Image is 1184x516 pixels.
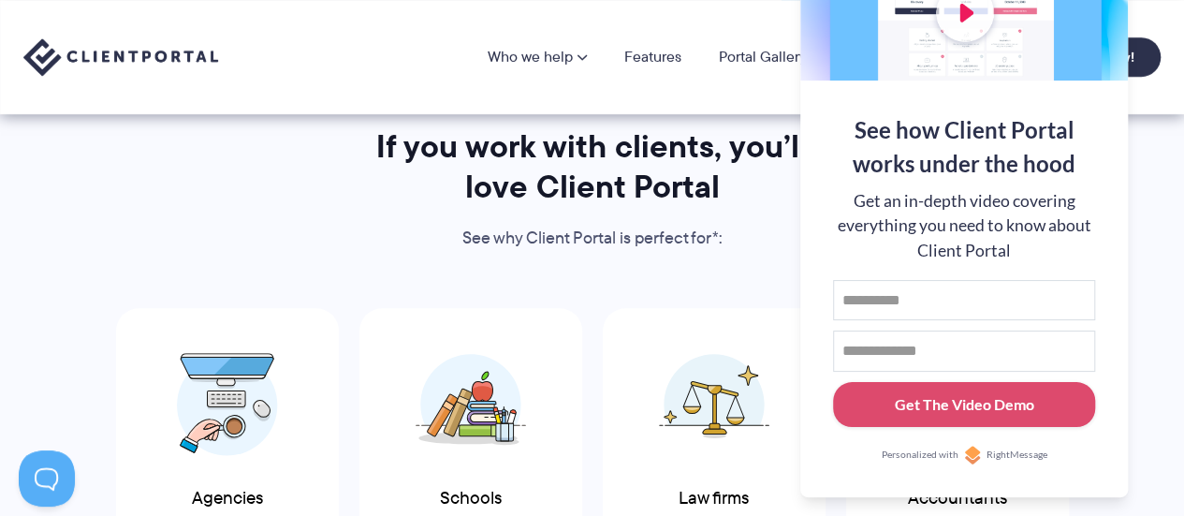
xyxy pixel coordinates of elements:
span: Agencies [192,489,263,509]
a: Portal Gallery [719,50,807,65]
h2: If you work with clients, you’ll love Client Portal [351,126,834,207]
a: Personalized withRightMessage [833,446,1095,464]
span: RightMessage [987,448,1047,463]
span: Law firms [679,489,749,509]
p: See why Client Portal is perfect for*: [351,225,834,253]
a: Who we help [488,50,587,65]
div: Get an in-depth video covering everything you need to know about Client Portal [833,189,1095,263]
img: Personalized with RightMessage [963,446,982,464]
span: Accountants [908,489,1007,509]
button: Get The Video Demo [833,382,1095,428]
div: Get The Video Demo [895,393,1034,416]
iframe: Toggle Customer Support [19,450,75,507]
div: See how Client Portal works under the hood [833,113,1095,181]
span: Personalized with [881,448,957,463]
span: Schools [440,489,502,509]
a: Features [624,50,681,65]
